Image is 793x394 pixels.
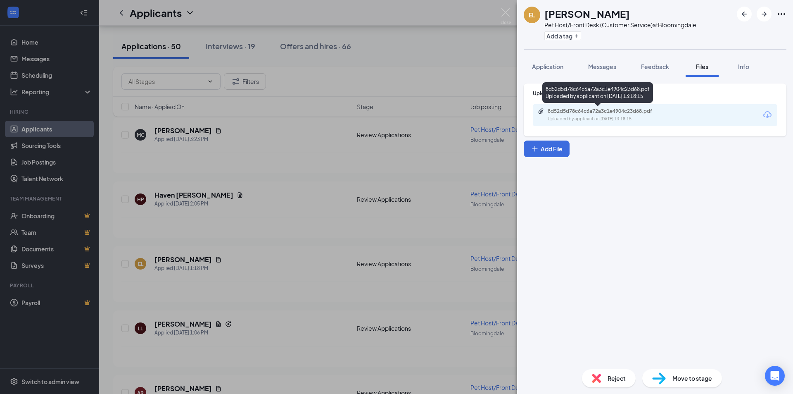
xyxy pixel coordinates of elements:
[759,9,769,19] svg: ArrowRight
[608,374,626,383] span: Reject
[538,108,672,122] a: Paperclip8d52d5d78c64c6a72a3c1e4904c23d68.pdfUploaded by applicant on [DATE] 13:18:15
[588,63,616,70] span: Messages
[532,63,563,70] span: Application
[529,11,535,19] div: EL
[737,7,752,21] button: ArrowLeftNew
[641,63,669,70] span: Feedback
[542,82,653,103] div: 8d52d5d78c64c6a72a3c1e4904c23d68.pdf Uploaded by applicant on [DATE] 13:18:15
[738,63,749,70] span: Info
[574,33,579,38] svg: Plus
[533,90,777,97] div: Upload Resume
[544,21,696,29] div: Pet Host/Front Desk (Customer Service) at Bloomingdale
[544,31,581,40] button: PlusAdd a tag
[538,108,544,115] svg: Paperclip
[672,374,712,383] span: Move to stage
[757,7,772,21] button: ArrowRight
[739,9,749,19] svg: ArrowLeftNew
[548,108,663,115] div: 8d52d5d78c64c6a72a3c1e4904c23d68.pdf
[544,7,630,21] h1: [PERSON_NAME]
[531,145,539,153] svg: Plus
[776,9,786,19] svg: Ellipses
[762,110,772,120] svg: Download
[696,63,708,70] span: Files
[765,366,785,386] div: Open Intercom Messenger
[524,141,570,157] button: Add FilePlus
[548,116,672,122] div: Uploaded by applicant on [DATE] 13:18:15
